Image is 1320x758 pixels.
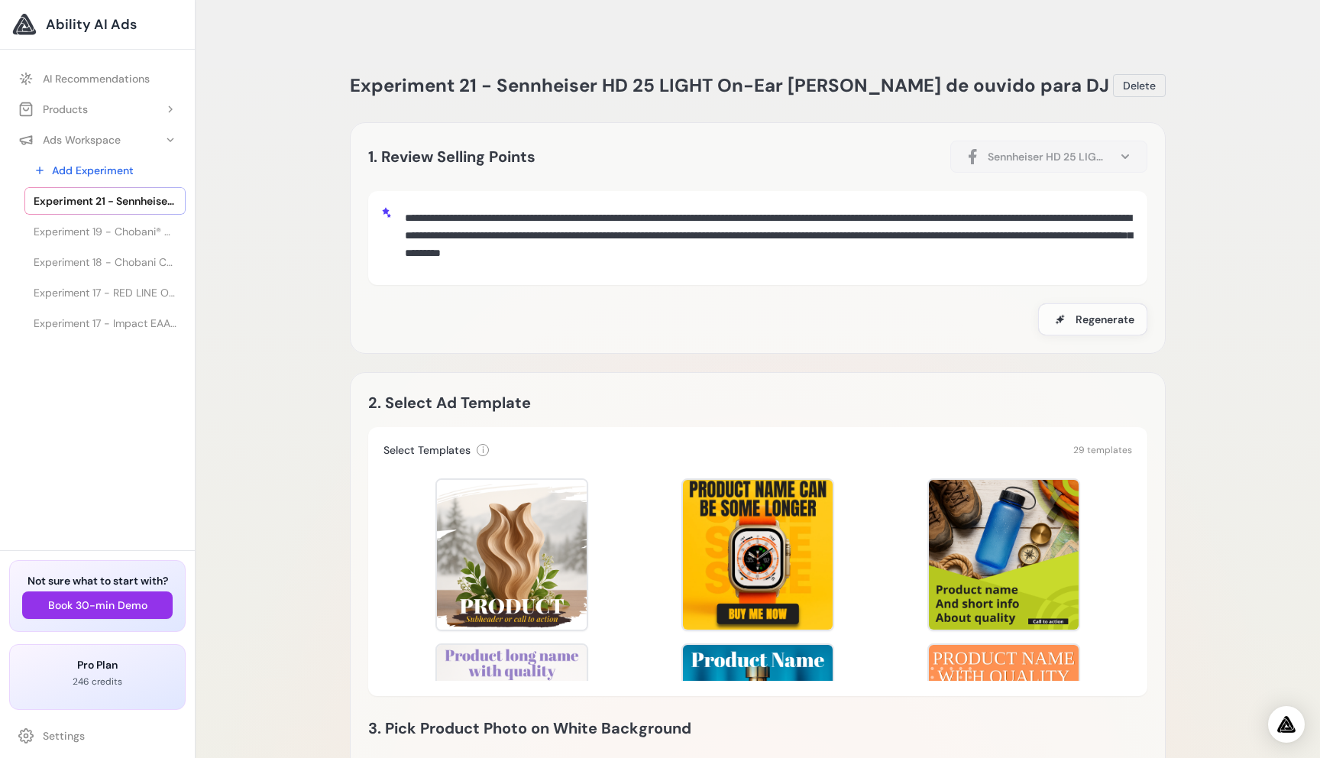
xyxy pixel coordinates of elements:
[9,126,186,154] button: Ads Workspace
[34,285,176,300] span: Experiment 17 - RED LINE OIL Óleo de Motor 5W30 API SN+ PROFESSIONAL-SERIES - 0,946...
[368,144,535,169] h2: 1. Review Selling Points
[34,193,176,209] span: Experiment 21 - Sennheiser HD 25 LIGHT On-Ear [PERSON_NAME] de ouvido para DJ
[1123,78,1156,93] span: Delete
[24,248,186,276] a: Experiment 18 - Chobani Complete Mixed [PERSON_NAME] Vanilla Protein Greek Yogurt Drink - 10
[24,187,186,215] a: Experiment 21 - Sennheiser HD 25 LIGHT On-Ear [PERSON_NAME] de ouvido para DJ
[22,657,173,672] h3: Pro Plan
[950,141,1147,173] button: Sennheiser HD 25 LIGHT On-Ear [PERSON_NAME] de ouvido para DJ
[383,442,471,458] h3: Select Templates
[350,73,1109,97] span: Experiment 21 - Sennheiser HD 25 LIGHT On-Ear [PERSON_NAME] de ouvido para DJ
[1073,444,1132,456] span: 29 templates
[12,12,183,37] a: Ability AI Ads
[46,14,137,35] span: Ability AI Ads
[22,591,173,619] button: Book 30-min Demo
[1268,706,1305,743] div: Open Intercom Messenger
[9,722,186,750] a: Settings
[24,309,186,337] a: Experiment 17 - Impact EAA Tablets | MYPROTEIN™
[9,96,186,123] button: Products
[1038,303,1147,335] button: Regenerate
[34,224,176,239] span: Experiment 19 - Chobani® Complete Advanced Protein Greek Yogurt Drink - Sabor
[18,102,88,117] div: Products
[34,254,176,270] span: Experiment 18 - Chobani Complete Mixed [PERSON_NAME] Vanilla Protein Greek Yogurt Drink - 10
[24,218,186,245] a: Experiment 19 - Chobani® Complete Advanced Protein Greek Yogurt Drink - Sabor
[18,132,121,147] div: Ads Workspace
[368,390,758,415] h2: 2. Select Ad Template
[368,716,1147,740] h2: 3. Pick Product Photo on White Background
[988,149,1110,164] span: Sennheiser HD 25 LIGHT On-Ear [PERSON_NAME] de ouvido para DJ
[9,65,186,92] a: AI Recommendations
[34,316,176,331] span: Experiment 17 - Impact EAA Tablets | MYPROTEIN™
[1113,74,1166,97] button: Delete
[22,573,173,588] h3: Not sure what to start with?
[24,157,186,184] a: Add Experiment
[1076,312,1134,327] span: Regenerate
[24,279,186,306] a: Experiment 17 - RED LINE OIL Óleo de Motor 5W30 API SN+ PROFESSIONAL-SERIES - 0,946...
[482,444,484,456] span: i
[22,675,173,688] p: 246 credits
